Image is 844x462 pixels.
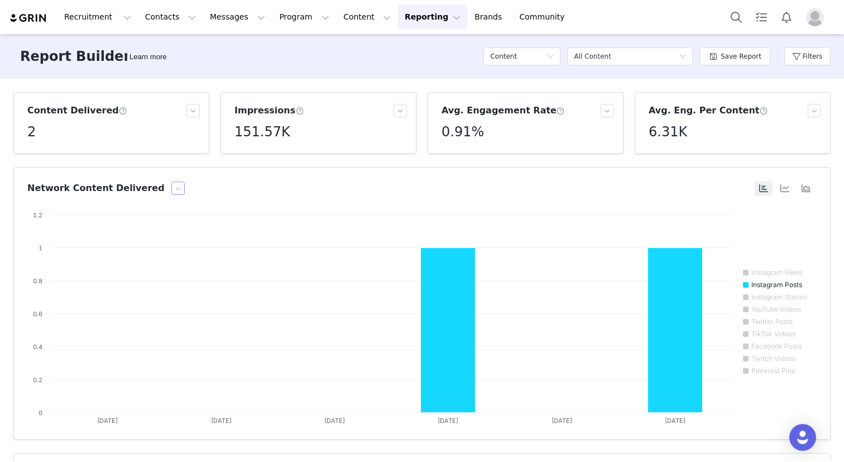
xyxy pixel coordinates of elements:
button: Save Report [699,47,770,65]
div: All Content [574,48,611,65]
text: 0.4 [33,343,42,351]
text: Twitch Videos [751,354,795,363]
a: Brands [468,4,512,30]
text: Twitter Posts [751,317,793,326]
button: Reporting [398,4,467,30]
button: Recruitment [57,4,138,30]
h5: 2 [27,122,36,142]
h3: Impressions [234,104,304,117]
button: Program [272,4,336,30]
h3: Avg. Eng. Per Content [649,104,768,117]
img: placeholder-profile.jpg [806,8,824,26]
text: 1.2 [33,211,42,219]
a: Tasks [749,4,774,30]
button: Content [337,4,397,30]
text: YouTube Videos [751,305,801,313]
text: Instagram Reels [751,268,802,277]
text: 0.2 [33,376,42,384]
text: TikTok Videos [751,330,795,338]
button: Search [724,4,749,30]
text: [DATE] [211,417,232,425]
text: Pinterest Pins [751,366,795,375]
a: Community [513,4,577,30]
text: 1 [39,244,42,252]
h3: Avg. Engagement Rate [442,104,565,117]
text: [DATE] [324,417,345,425]
div: Tooltip anchor [127,51,169,63]
button: Messages [203,4,272,30]
text: 0.8 [33,277,42,285]
text: Instagram Posts [751,280,802,289]
div: Open Intercom Messenger [789,424,816,451]
h5: 0.91% [442,122,484,142]
text: Instagram Stories [751,293,807,301]
text: [DATE] [97,417,118,425]
h3: Report Builder [20,46,130,66]
button: Filters [784,47,831,65]
text: 0 [39,409,42,417]
text: [DATE] [438,417,458,425]
i: icon: down [679,53,686,61]
h5: 151.57K [234,122,290,142]
h5: Content [490,48,517,65]
i: icon: down [547,53,554,61]
text: Facebook Posts [751,342,802,350]
button: Contacts [138,4,203,30]
text: 0.6 [33,310,42,318]
h3: Content Delivered [27,104,127,117]
button: Profile [799,8,835,26]
img: grin logo [9,13,48,23]
button: Notifications [774,4,799,30]
h5: 6.31K [649,122,687,142]
h3: Network Content Delivered [27,182,165,195]
text: [DATE] [665,417,685,425]
text: [DATE] [552,417,572,425]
